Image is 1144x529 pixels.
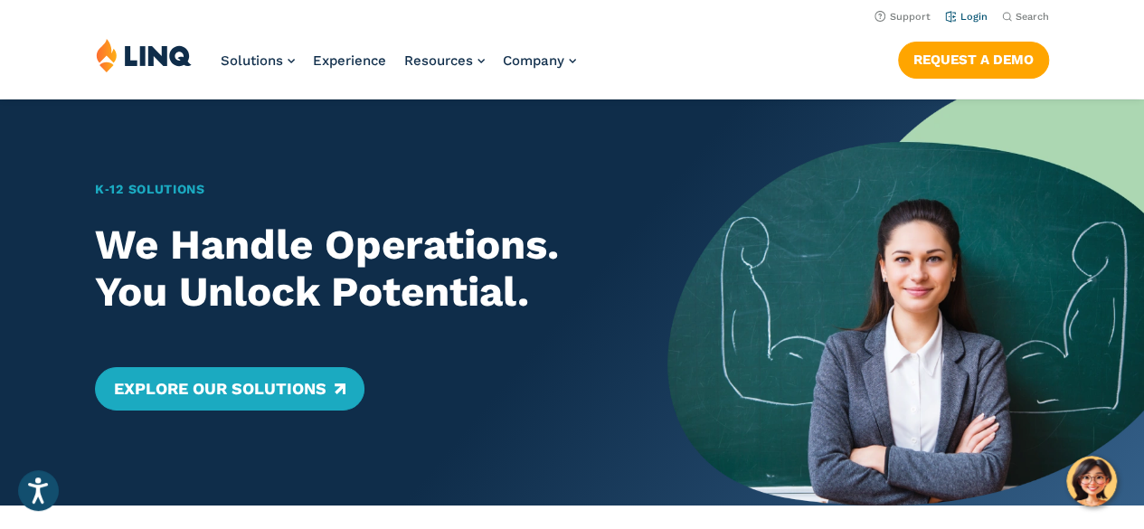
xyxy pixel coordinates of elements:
[898,42,1049,78] a: Request a Demo
[404,52,485,69] a: Resources
[221,52,283,69] span: Solutions
[667,99,1144,505] img: Home Banner
[404,52,473,69] span: Resources
[1002,10,1049,24] button: Open Search Bar
[1016,11,1049,23] span: Search
[313,52,386,69] a: Experience
[503,52,564,69] span: Company
[898,38,1049,78] nav: Button Navigation
[1066,456,1117,506] button: Hello, have a question? Let’s chat.
[95,367,364,411] a: Explore Our Solutions
[221,38,576,98] nav: Primary Navigation
[875,11,931,23] a: Support
[96,38,192,72] img: LINQ | K‑12 Software
[503,52,576,69] a: Company
[95,222,620,316] h2: We Handle Operations. You Unlock Potential.
[95,180,620,199] h1: K‑12 Solutions
[945,11,988,23] a: Login
[221,52,295,69] a: Solutions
